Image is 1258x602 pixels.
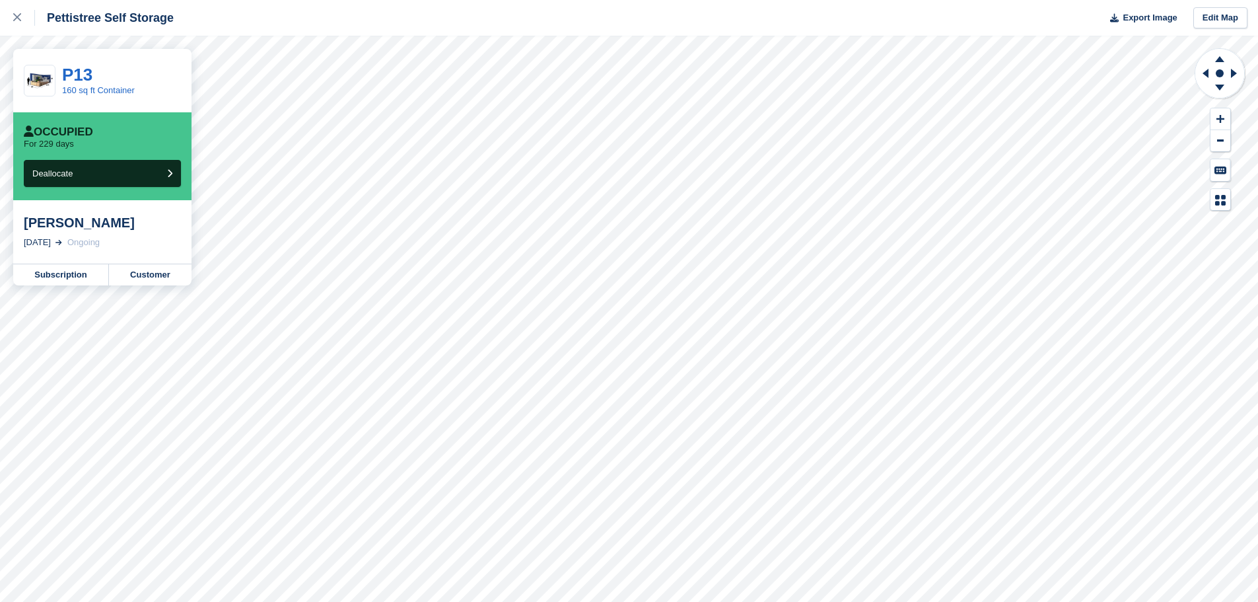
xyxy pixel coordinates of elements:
[1210,159,1230,181] button: Keyboard Shortcuts
[67,236,100,249] div: Ongoing
[1102,7,1177,29] button: Export Image
[55,240,62,245] img: arrow-right-light-icn-cde0832a797a2874e46488d9cf13f60e5c3a73dbe684e267c42b8395dfbc2abf.svg
[1210,108,1230,130] button: Zoom In
[62,85,135,95] a: 160 sq ft Container
[24,160,181,187] button: Deallocate
[1193,7,1247,29] a: Edit Map
[35,10,174,26] div: Pettistree Self Storage
[24,236,51,249] div: [DATE]
[1210,189,1230,211] button: Map Legend
[13,264,109,285] a: Subscription
[62,65,92,85] a: P13
[109,264,192,285] a: Customer
[24,215,181,231] div: [PERSON_NAME]
[24,69,55,93] img: 20-ft-container%20(47).jpg
[24,139,74,149] p: For 229 days
[1210,130,1230,152] button: Zoom Out
[24,126,93,139] div: Occupied
[1123,11,1177,24] span: Export Image
[32,169,73,178] span: Deallocate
